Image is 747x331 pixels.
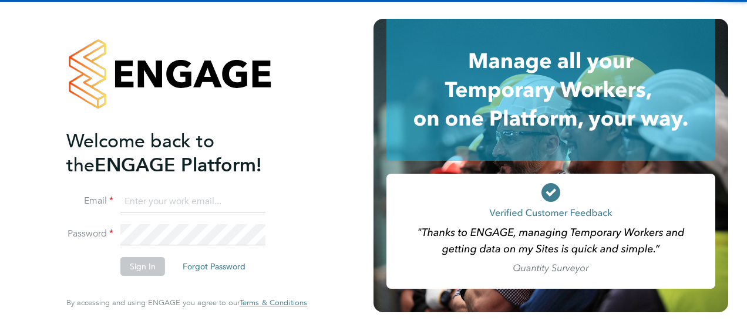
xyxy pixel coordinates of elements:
label: Password [66,228,113,240]
h2: ENGAGE Platform! [66,129,295,177]
label: Email [66,195,113,207]
a: Terms & Conditions [240,298,307,308]
span: Welcome back to the [66,130,214,177]
button: Forgot Password [173,257,255,276]
input: Enter your work email... [120,191,265,212]
span: By accessing and using ENGAGE you agree to our [66,298,307,308]
button: Sign In [120,257,165,276]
